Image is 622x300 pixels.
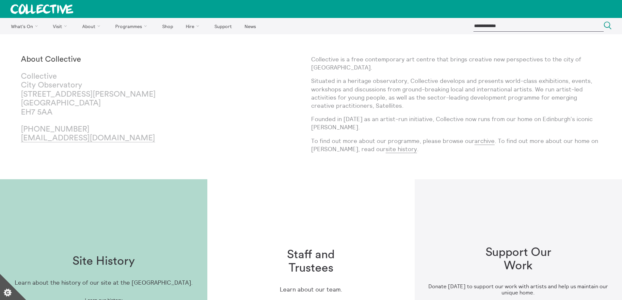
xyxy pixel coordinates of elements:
strong: About Collective [21,55,81,63]
h1: Site History [72,255,135,268]
p: Founded in [DATE] as an artist-run initiative, Collective now runs from our home on Edinburgh’s i... [311,115,601,131]
a: About [76,18,108,34]
h1: Support Our Work [476,246,560,273]
a: Programmes [110,18,155,34]
a: Visit [47,18,75,34]
a: Support [209,18,237,34]
p: Collective City Observatory [STREET_ADDRESS][PERSON_NAME] [GEOGRAPHIC_DATA] EH7 5AA [21,72,166,117]
a: What's On [5,18,46,34]
p: Situated in a heritage observatory, Collective develops and presents world-class exhibitions, eve... [311,77,601,110]
a: site history [386,145,417,153]
p: [PHONE_NUMBER] [21,125,166,143]
h3: Donate [DATE] to support our work with artists and help us maintain our unique home. [425,283,612,296]
a: News [239,18,262,34]
p: Learn about the history of our site at the [GEOGRAPHIC_DATA]. [15,279,193,286]
p: Collective is a free contemporary art centre that brings creative new perspectives to the city of... [311,55,601,71]
a: Shop [156,18,179,34]
a: [EMAIL_ADDRESS][DOMAIN_NAME] [21,134,155,142]
p: Learn about our team. [280,286,342,293]
p: To find out more about our programme, please browse our . To find out more about our home on [PER... [311,137,601,153]
a: archive [474,137,495,145]
h1: Staff and Trustees [269,248,353,275]
a: Hire [180,18,208,34]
